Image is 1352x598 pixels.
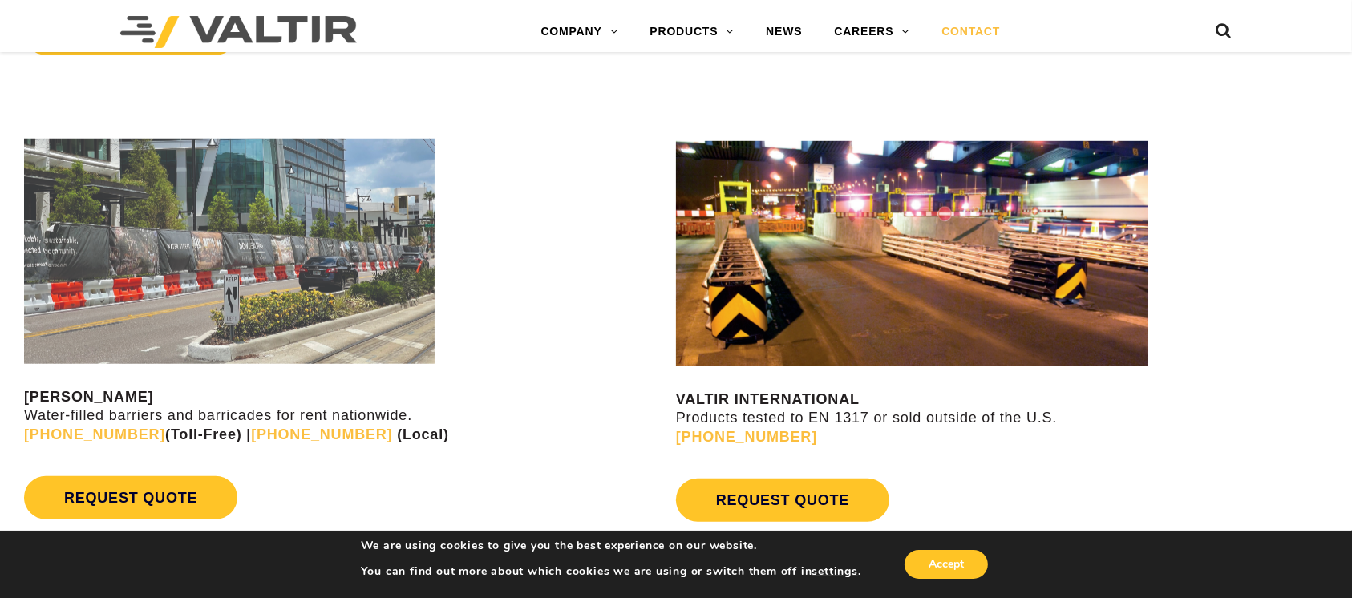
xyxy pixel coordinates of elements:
a: [PHONE_NUMBER] [251,426,392,442]
a: NEWS [750,16,818,48]
button: Accept [905,550,988,579]
img: contact us valtir international [676,140,1148,366]
strong: VALTIR INTERNATIONAL [676,391,860,407]
strong: (Toll-Free) | [24,426,251,442]
strong: [PERSON_NAME] [24,389,153,405]
p: We are using cookies to give you the best experience on our website. [361,539,861,553]
a: PRODUCTS [633,16,750,48]
a: REQUEST QUOTE [676,479,889,522]
img: Rentals contact us image [24,139,435,364]
a: [PHONE_NUMBER] [24,426,165,442]
img: Valtir [120,16,357,48]
a: COMPANY [525,16,634,48]
p: Water-filled barriers and barricades for rent nationwide. [24,388,672,444]
strong: (Local) [397,426,449,442]
a: CONTACT [925,16,1016,48]
a: REQUEST QUOTE [24,476,237,519]
p: You can find out more about which cookies we are using or switch them off in . [361,564,861,579]
a: [PHONE_NUMBER] [676,429,817,445]
p: Products tested to EN 1317 or sold outside of the U.S. [676,390,1352,446]
a: CAREERS [818,16,925,48]
button: settings [812,564,858,579]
